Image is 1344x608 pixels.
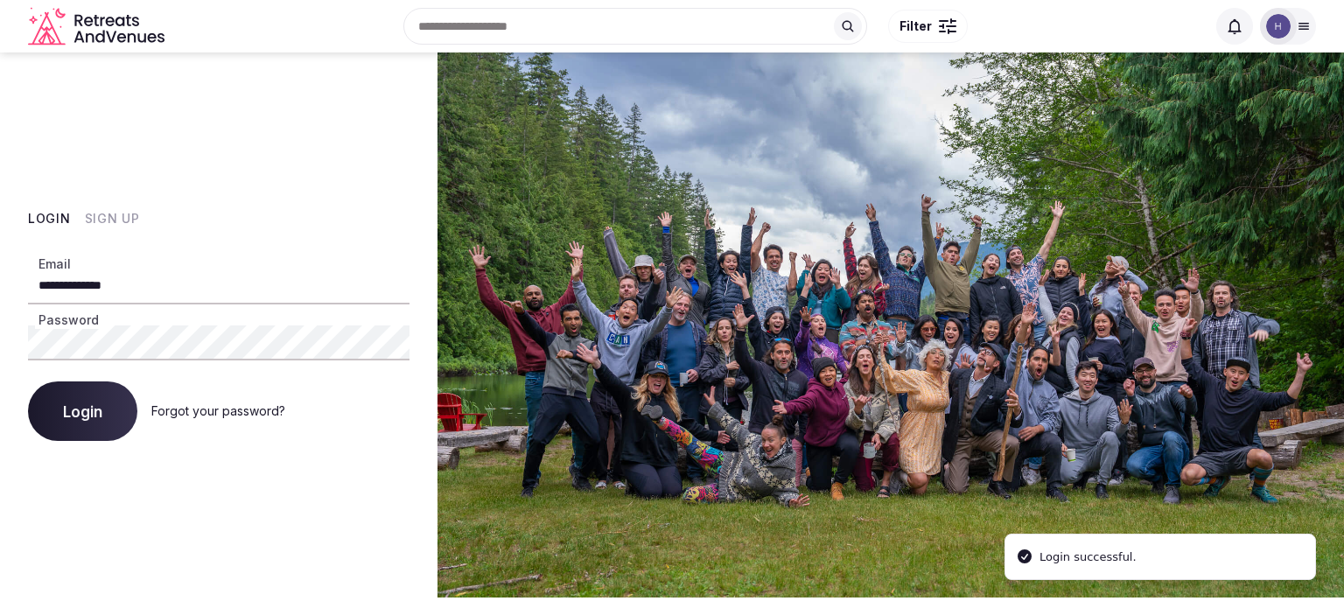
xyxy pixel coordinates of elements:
[899,17,932,35] span: Filter
[28,381,137,441] button: Login
[85,210,140,227] button: Sign Up
[28,7,168,46] a: Visit the homepage
[28,7,168,46] svg: Retreats and Venues company logo
[437,52,1344,598] img: My Account Background
[1039,549,1137,566] div: Login successful.
[151,403,285,418] a: Forgot your password?
[28,210,71,227] button: Login
[1266,14,1291,38] img: hermea.gr
[63,402,102,420] span: Login
[888,10,968,43] button: Filter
